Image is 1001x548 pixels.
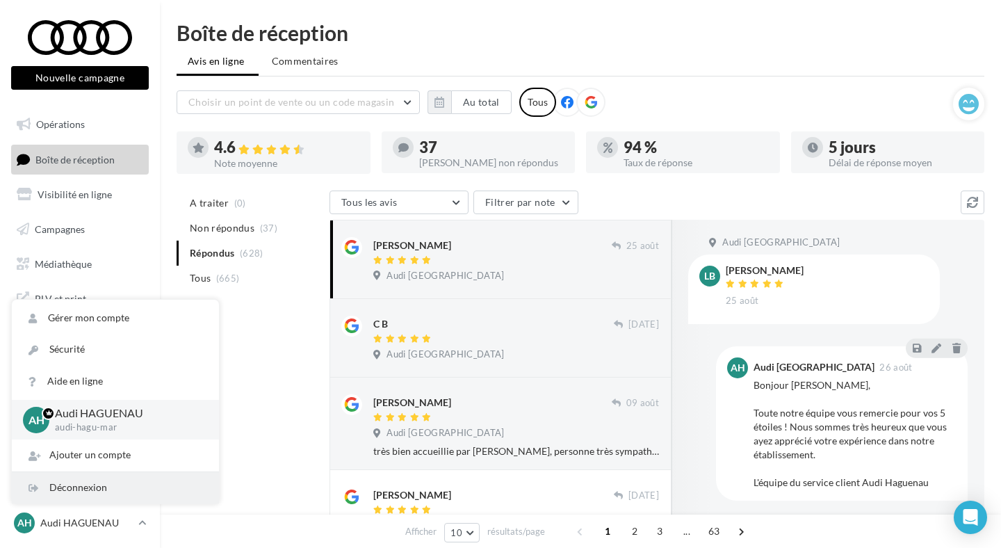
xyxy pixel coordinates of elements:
[188,96,394,108] span: Choisir un point de vente ou un code magasin
[177,90,420,114] button: Choisir un point de vente ou un code magasin
[55,421,197,434] p: audi-hagu-mar
[879,363,912,372] span: 26 août
[954,501,987,534] div: Open Intercom Messenger
[8,250,152,279] a: Médiathèque
[451,90,512,114] button: Au total
[12,472,219,503] div: Déconnexion
[8,284,152,325] a: PLV et print personnalisable
[190,271,211,285] span: Tous
[190,196,229,210] span: A traiter
[190,221,254,235] span: Non répondus
[177,22,984,43] div: Boîte de réception
[214,159,359,168] div: Note moyenne
[8,145,152,175] a: Boîte de réception
[405,525,437,538] span: Afficher
[626,240,659,252] span: 25 août
[487,525,545,538] span: résultats/page
[726,295,758,307] span: 25 août
[722,236,840,249] span: Audi [GEOGRAPHIC_DATA]
[649,520,671,542] span: 3
[55,405,197,421] p: Audi HAGUENAU
[676,520,698,542] span: ...
[373,488,451,502] div: [PERSON_NAME]
[726,266,804,275] div: [PERSON_NAME]
[373,317,388,331] div: C B
[38,188,112,200] span: Visibilité en ligne
[12,440,219,471] div: Ajouter un compte
[829,140,974,155] div: 5 jours
[12,303,219,334] a: Gérer mon compte
[628,490,659,502] span: [DATE]
[8,215,152,244] a: Campagnes
[703,520,726,542] span: 63
[12,366,219,397] a: Aide en ligne
[624,520,646,542] span: 2
[8,180,152,209] a: Visibilité en ligne
[386,270,504,282] span: Audi [GEOGRAPHIC_DATA]
[260,223,277,234] span: (37)
[386,348,504,361] span: Audi [GEOGRAPHIC_DATA]
[341,196,398,208] span: Tous les avis
[373,239,451,252] div: [PERSON_NAME]
[12,334,219,365] a: Sécurité
[35,153,115,165] span: Boîte de réception
[626,397,659,410] span: 09 août
[35,289,143,319] span: PLV et print personnalisable
[428,90,512,114] button: Au total
[36,118,85,130] span: Opérations
[624,140,769,155] div: 94 %
[11,66,149,90] button: Nouvelle campagne
[419,158,564,168] div: [PERSON_NAME] non répondus
[829,158,974,168] div: Délai de réponse moyen
[754,362,874,372] div: Audi [GEOGRAPHIC_DATA]
[444,523,480,542] button: 10
[272,54,339,68] span: Commentaires
[731,361,745,375] span: AH
[329,191,469,214] button: Tous les avis
[628,319,659,331] span: [DATE]
[704,269,715,283] span: lb
[29,412,44,428] span: AH
[624,158,769,168] div: Taux de réponse
[386,427,504,440] span: Audi [GEOGRAPHIC_DATA]
[40,516,133,530] p: Audi HAGUENAU
[35,257,92,269] span: Médiathèque
[17,516,32,530] span: AH
[473,191,578,214] button: Filtrer par note
[519,88,556,117] div: Tous
[596,520,619,542] span: 1
[35,223,85,235] span: Campagnes
[373,396,451,410] div: [PERSON_NAME]
[373,444,659,458] div: très bien accueillie par [PERSON_NAME], personne très sympathique, elle m'a très bien conseillée,...
[216,273,240,284] span: (665)
[754,378,957,490] div: Bonjour [PERSON_NAME], Toute notre équipe vous remercie pour vos 5 étoiles ! Nous sommes très heu...
[8,110,152,139] a: Opérations
[450,527,462,538] span: 10
[419,140,564,155] div: 37
[214,140,359,156] div: 4.6
[234,198,246,209] span: (0)
[11,510,149,536] a: AH Audi HAGUENAU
